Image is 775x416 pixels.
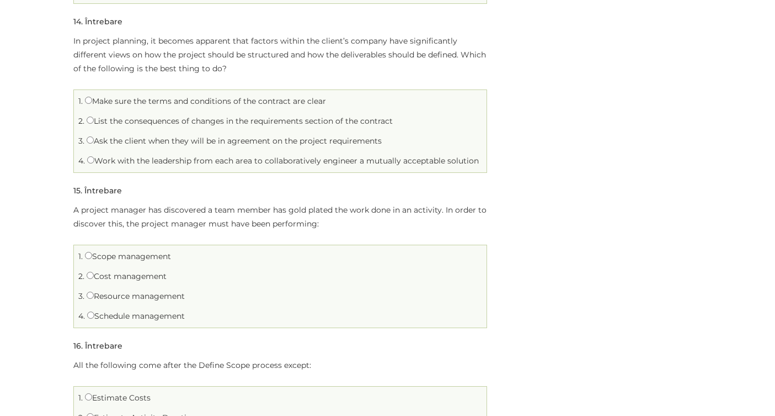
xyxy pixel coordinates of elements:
[78,271,84,281] span: 2.
[73,342,122,350] h5: . Întrebare
[87,117,94,124] input: List the consequences of changes in the requirements section of the contract
[87,292,94,299] input: Resource management
[85,97,92,104] input: Make sure the terms and conditions of the contract are clear
[87,312,94,319] input: Schedule management
[78,393,83,403] span: 1.
[78,156,85,166] span: 4.
[73,18,122,26] h5: . Întrebare
[85,251,171,261] label: Scope management
[87,136,94,144] input: Ask the client when they will be in agreement on the project requirements
[87,156,94,164] input: Work with the leadership from each area to collaboratively engineer a mutually acceptable solution
[78,291,84,301] span: 3.
[87,271,167,281] label: Cost management
[87,136,382,146] label: Ask the client when they will be in agreement on the project requirements
[85,393,92,401] input: Estimate Costs
[78,96,83,106] span: 1.
[78,251,83,261] span: 1.
[87,311,185,321] label: Schedule management
[85,252,92,259] input: Scope management
[78,136,84,146] span: 3.
[87,156,479,166] label: Work with the leadership from each area to collaboratively engineer a mutually acceptable solution
[78,116,84,126] span: 2.
[73,203,487,231] p: A project manager has discovered a team member has gold plated the work done in an activity. In o...
[87,116,393,126] label: List the consequences of changes in the requirements section of the contract
[87,291,185,301] label: Resource management
[78,311,85,321] span: 4.
[87,272,94,279] input: Cost management
[85,393,151,403] label: Estimate Costs
[73,341,81,351] span: 16
[85,96,326,106] label: Make sure the terms and conditions of the contract are clear
[73,186,81,196] span: 15
[73,34,487,76] p: In project planning, it becomes apparent that factors within the client’s company have significan...
[73,17,81,27] span: 14
[73,359,487,372] p: All the following come after the Define Scope process except:
[73,187,122,195] h5: . Întrebare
